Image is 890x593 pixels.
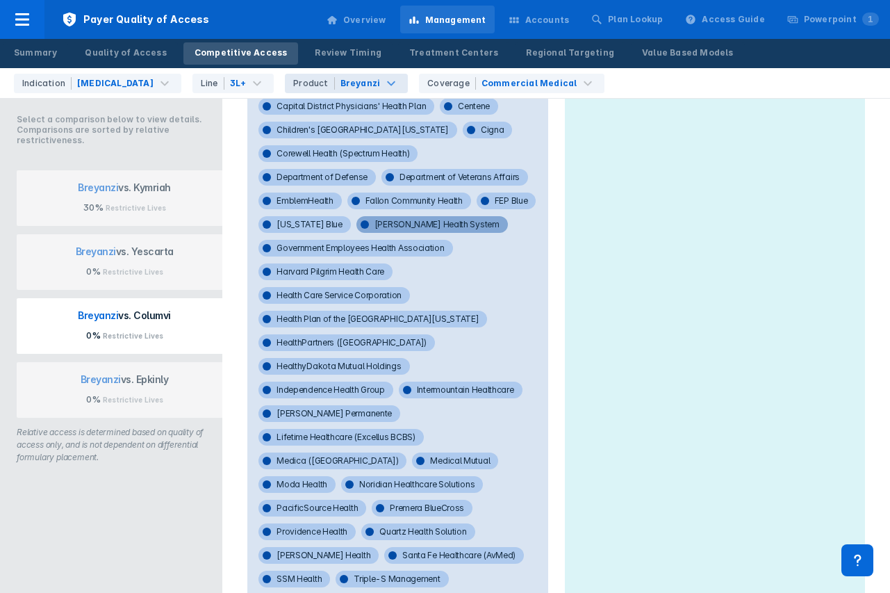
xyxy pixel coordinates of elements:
span: HealthyDakota Mutual Holdings [258,358,409,375]
span: Noridian Healthcare Solutions [341,476,483,493]
span: Medical Mutual [412,453,498,469]
div: Plan Lookup [608,13,663,26]
button: Breyanzivs. Yescarta0% Restrictive Lives [17,234,231,290]
span: Independence Health Group [258,382,393,398]
a: Accounts [500,6,578,33]
div: Accounts [525,14,570,26]
span: EmblemHealth [258,193,341,209]
a: Competitive Access [183,42,299,65]
div: 3L+ [230,77,247,90]
span: Breyanzi [76,245,116,257]
div: Indication [22,77,72,90]
div: Overview [343,14,386,26]
span: 30% [83,202,106,213]
button: Breyanzivs. Kymriah30% Restrictive Lives [17,170,231,226]
button: Breyanzivs. Epkinly0% Restrictive Lives [17,362,231,418]
span: Quartz Health Solution [361,523,475,540]
span: [PERSON_NAME] Health System [356,216,508,233]
a: Quality of Access [74,42,177,65]
div: Access Guide [702,13,764,26]
span: Centene [440,98,498,115]
p: vs. Columvi [26,309,222,330]
div: Product [293,77,334,90]
div: Summary [14,47,57,59]
span: Department of Defense [258,169,376,186]
div: [MEDICAL_DATA] [77,77,154,90]
a: Value Based Models [631,42,745,65]
p: vs. Yescarta [26,245,222,266]
div: Coverage [427,77,476,90]
a: Review Timing [304,42,393,65]
a: Overview [318,6,395,33]
span: [PERSON_NAME] Permanente [258,405,400,422]
span: Breyanzi [78,309,118,321]
div: Commercial Medical [481,77,577,90]
span: Moda Health [258,476,336,493]
span: Cigna [463,122,513,138]
span: Harvard Pilgrim Health Care [258,263,393,280]
p: Comparisons are sorted by relative restrictiveness. [17,124,206,145]
span: [PERSON_NAME] Health [258,547,379,564]
span: Providence Health [258,523,356,540]
span: Health Care Service Corporation [258,287,410,304]
span: [US_STATE] Blue [258,216,351,233]
span: Triple-S Management [336,571,448,587]
a: Regional Targeting [515,42,625,65]
a: Management [400,6,495,33]
span: FEP Blue [477,193,536,209]
p: vs. Epkinly [26,373,222,393]
span: Children's [GEOGRAPHIC_DATA][US_STATE] [258,122,457,138]
span: Restrictive Lives [106,204,166,212]
div: Treatment Centers [409,47,498,59]
span: Breyanzi [81,373,121,385]
span: Fallon Community Health [347,193,471,209]
div: Management [425,14,486,26]
button: Breyanzivs. Columvi0% Restrictive Lives [17,298,231,354]
span: PacificSource Health [258,500,366,517]
div: Quality of Access [85,47,166,59]
div: Regional Targeting [526,47,614,59]
div: Competitive Access [195,47,288,59]
span: 0% [86,330,103,341]
span: Capital District Physicians' Health Plan [258,98,434,115]
div: Value Based Models [642,47,734,59]
div: Powerpoint [804,13,879,26]
a: Treatment Centers [398,42,509,65]
span: SSM Health [258,571,330,587]
span: Medica ([GEOGRAPHIC_DATA]) [258,453,406,469]
span: Department of Veterans Affairs [381,169,528,186]
p: Select a comparison below to view details. [17,114,206,124]
span: 0% [86,266,103,277]
span: Intermountain Healthcare [399,382,522,398]
span: Premera BlueCross [372,500,472,517]
span: Santa Fe Healthcare (AvMed) [384,547,524,564]
span: Government Employees Health Association [258,240,452,257]
span: Health Plan of the [GEOGRAPHIC_DATA][US_STATE] [258,311,487,327]
div: Review Timing [315,47,381,59]
div: Breyanzi [340,77,381,90]
span: Restrictive Lives [103,396,163,404]
div: Contact Support [841,544,873,576]
span: Corewell Health (Spectrum Health) [258,145,418,162]
p: vs. Kymriah [26,181,222,202]
a: Summary [3,42,68,65]
span: Restrictive Lives [103,268,163,276]
div: Line [201,77,224,90]
span: HealthPartners ([GEOGRAPHIC_DATA]) [258,334,435,351]
span: Breyanzi [78,181,118,193]
span: 0% [86,393,103,405]
span: 1 [862,13,879,26]
span: Lifetime Healthcare (Excellus BCBS) [258,429,424,446]
span: Restrictive Lives [103,332,163,340]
